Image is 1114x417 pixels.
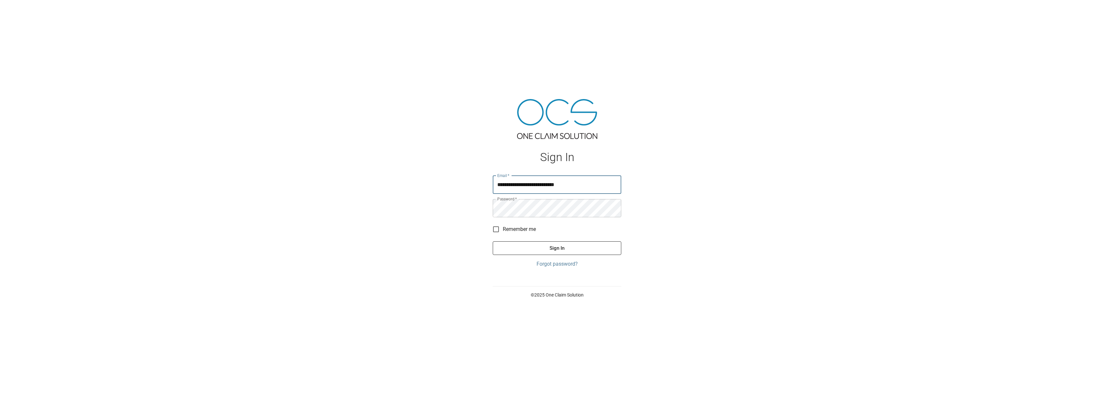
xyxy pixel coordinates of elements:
[497,173,510,178] label: Email
[493,292,621,298] p: © 2025 One Claim Solution
[497,196,517,202] label: Password
[493,260,621,268] a: Forgot password?
[517,99,597,139] img: ocs-logo-tra.png
[493,241,621,255] button: Sign In
[8,4,34,17] img: ocs-logo-white-transparent.png
[493,151,621,164] h1: Sign In
[503,225,536,233] span: Remember me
